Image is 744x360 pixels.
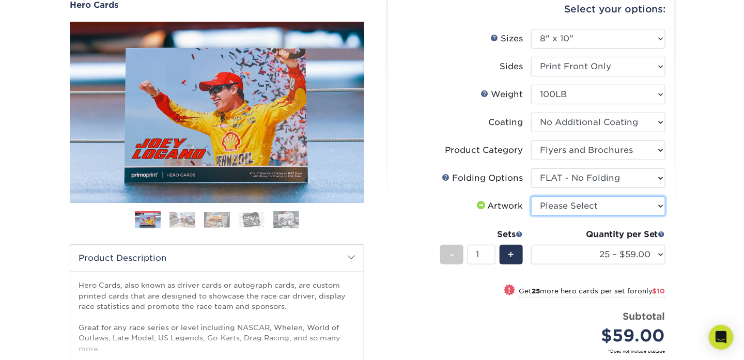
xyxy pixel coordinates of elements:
div: Artwork [475,200,523,212]
div: Product Category [445,144,523,156]
img: Hero Cards 02 [169,212,195,228]
div: Coating [488,116,523,129]
span: only [638,287,665,295]
span: ! [508,285,511,296]
span: - [450,247,454,262]
img: Hero Cards 01 [70,20,364,205]
img: Hero Cards 01 [135,213,161,229]
div: Quantity per Set [531,228,665,241]
div: Open Intercom Messenger [709,325,734,350]
img: Hero Cards 03 [204,212,230,228]
div: Sizes [490,33,523,45]
small: *Does not include postage [405,348,665,354]
iframe: Google Customer Reviews [3,328,88,356]
div: Folding Options [442,172,523,184]
strong: 25 [532,287,540,295]
span: + [508,247,515,262]
div: Sets [440,228,523,241]
h2: Product Description [70,245,364,271]
img: Hero Cards 05 [273,211,299,229]
img: Hero Cards 04 [239,212,265,228]
strong: Subtotal [623,310,665,322]
small: Get more hero cards per set for [519,287,665,298]
div: Sides [500,60,523,73]
div: Weight [481,88,523,101]
span: $10 [653,287,665,295]
div: $59.00 [539,323,665,348]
